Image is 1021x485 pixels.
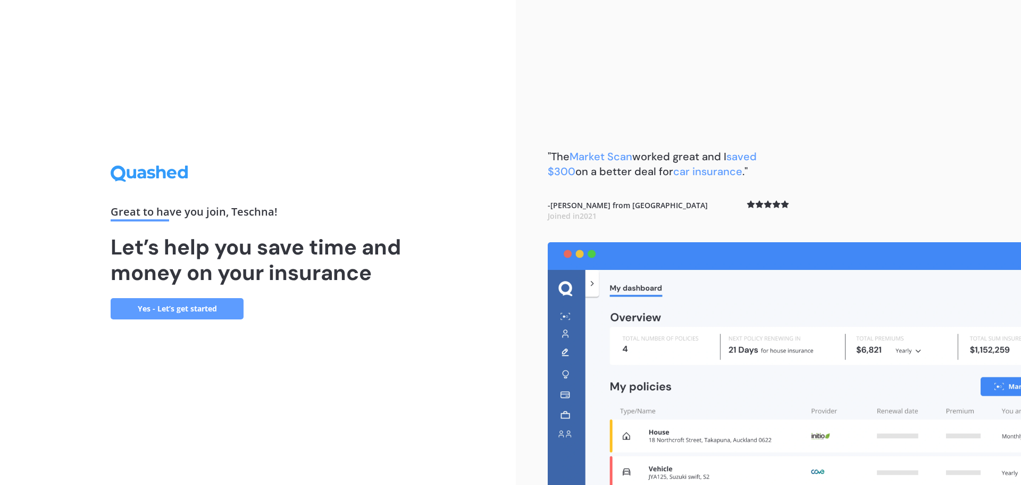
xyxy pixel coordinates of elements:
[673,165,742,178] span: car insurance
[548,211,597,221] span: Joined in 2021
[548,150,757,178] span: saved $300
[548,242,1021,485] img: dashboard.webp
[548,200,708,221] b: - [PERSON_NAME] from [GEOGRAPHIC_DATA]
[570,150,632,163] span: Market Scan
[111,298,244,319] a: Yes - Let’s get started
[548,150,757,178] b: "The worked great and I on a better deal for ."
[111,234,405,285] h1: Let’s help you save time and money on your insurance
[111,207,405,221] div: Great to have you join , Teschna !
